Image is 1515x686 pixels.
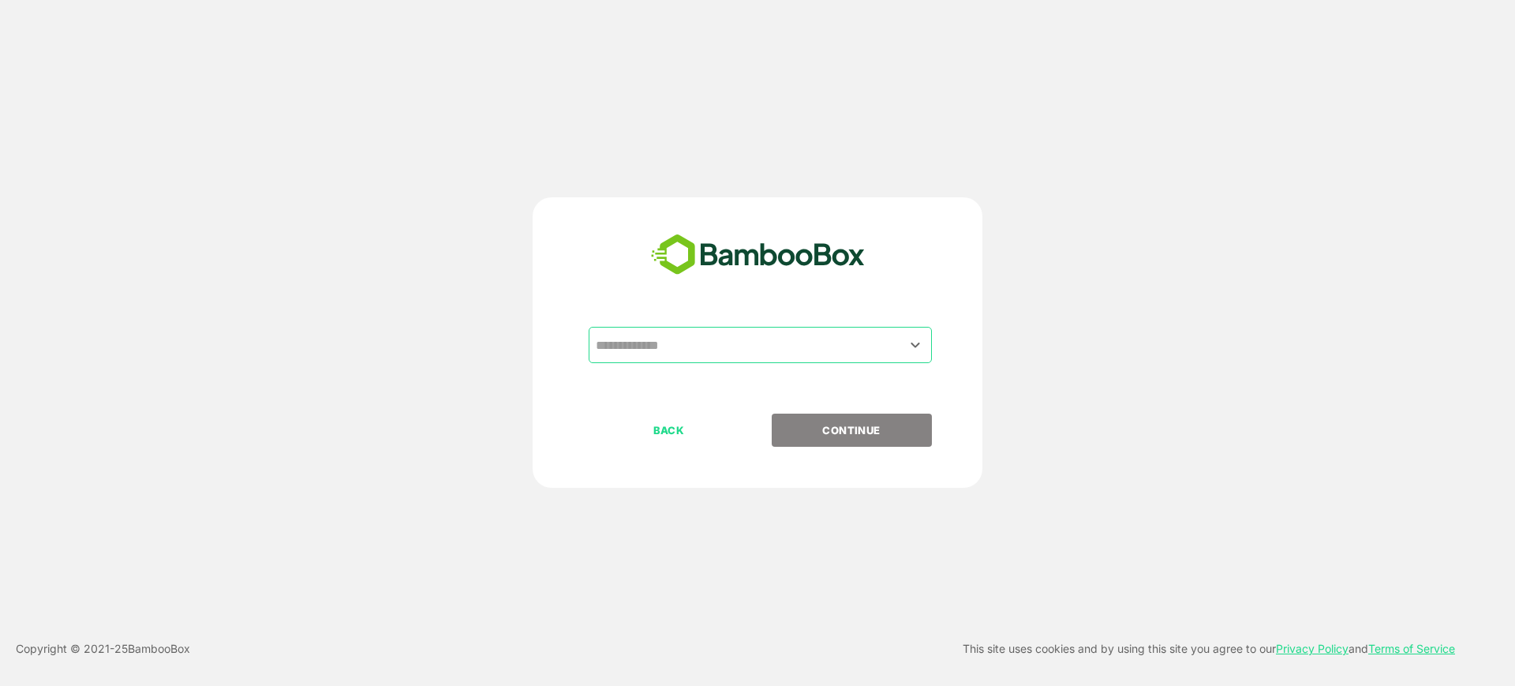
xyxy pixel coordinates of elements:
button: CONTINUE [772,414,932,447]
p: This site uses cookies and by using this site you agree to our and [963,639,1455,658]
p: BACK [590,422,748,439]
a: Terms of Service [1368,642,1455,655]
a: Privacy Policy [1276,642,1349,655]
img: bamboobox [642,229,873,281]
p: Copyright © 2021- 25 BambooBox [16,639,190,658]
button: Open [905,334,926,355]
button: BACK [589,414,749,447]
p: CONTINUE [772,422,930,439]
